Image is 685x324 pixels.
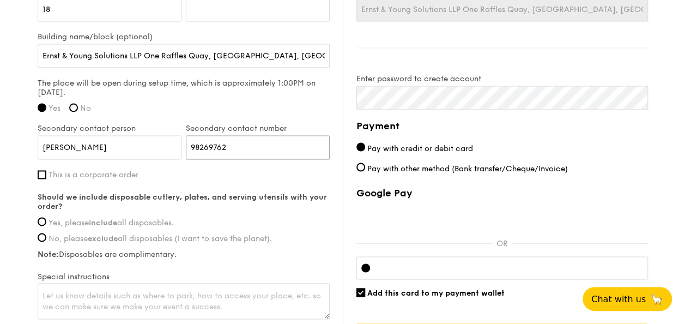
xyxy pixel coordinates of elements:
strong: Note: [38,249,59,259]
span: No [80,104,91,113]
input: No [69,103,78,112]
label: Google Pay [356,187,648,199]
button: Chat with us🦙 [583,287,672,311]
span: Add this card to my payment wallet [367,288,505,297]
label: Secondary contact number [186,124,330,133]
span: Yes [49,104,60,113]
h4: Payment [356,118,648,134]
label: The place will be open during setup time, which is approximately 1:00PM on [DATE]. [38,79,330,97]
p: OR [492,239,512,248]
iframe: Secure card payment input frame [379,263,643,272]
label: Special instructions [38,272,330,281]
input: Pay with other method (Bank transfer/Cheque/Invoice) [356,163,365,171]
span: No, please all disposables (I want to save the planet). [49,233,272,243]
strong: Should we include disposable cutlery, plates, and serving utensils with your order? [38,193,327,211]
iframe: Secure payment button frame [356,206,648,230]
label: Secondary contact person [38,124,181,133]
span: 🦙 [650,293,663,305]
input: This is a corporate order [38,170,46,179]
input: Pay with credit or debit card [356,142,365,151]
span: Pay with other method (Bank transfer/Cheque/Invoice) [367,164,568,173]
input: Yes [38,103,46,112]
strong: exclude [88,233,118,243]
label: Building name/block (optional) [38,32,330,41]
span: Pay with credit or debit card [367,143,473,153]
label: Enter password to create account [356,74,648,83]
span: Yes, please all disposables. [49,218,174,227]
input: Yes, pleaseincludeall disposables. [38,217,46,226]
span: Chat with us [591,294,646,304]
span: This is a corporate order [49,170,138,179]
input: No, pleaseexcludeall disposables (I want to save the planet). [38,233,46,242]
label: Disposables are complimentary. [38,249,330,259]
strong: include [89,218,117,227]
